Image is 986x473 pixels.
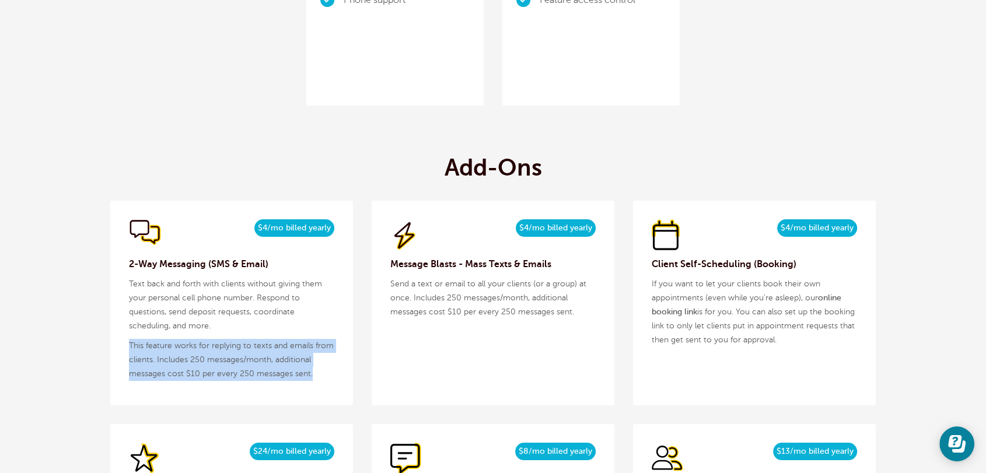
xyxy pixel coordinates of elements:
[129,257,334,271] h3: 2-Way Messaging (SMS & Email)
[129,339,334,381] p: This feature works for replying to texts and emails from clients. Includes 250 messages/month, ad...
[250,443,334,460] span: $24/mo billed yearly
[939,426,974,461] iframe: Resource center
[652,257,857,271] h3: Client Self-Scheduling (Booking)
[516,219,596,237] span: $4/mo billed yearly
[129,277,334,333] p: Text back and forth with clients without giving them your personal cell phone number. Respond to ...
[652,277,857,347] p: If you want to let your clients book their own appointments (even while you're asleep), our is fo...
[773,443,857,460] span: $13/mo billed yearly
[390,277,596,319] p: Send a text or email to all your clients (or a group) at once. Includes 250 messages/month, addit...
[445,154,542,182] h2: Add-Ons
[254,219,334,237] span: $4/mo billed yearly
[390,257,596,271] h3: Message Blasts - Mass Texts & Emails
[777,219,857,237] span: $4/mo billed yearly
[515,443,596,460] span: $8/mo billed yearly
